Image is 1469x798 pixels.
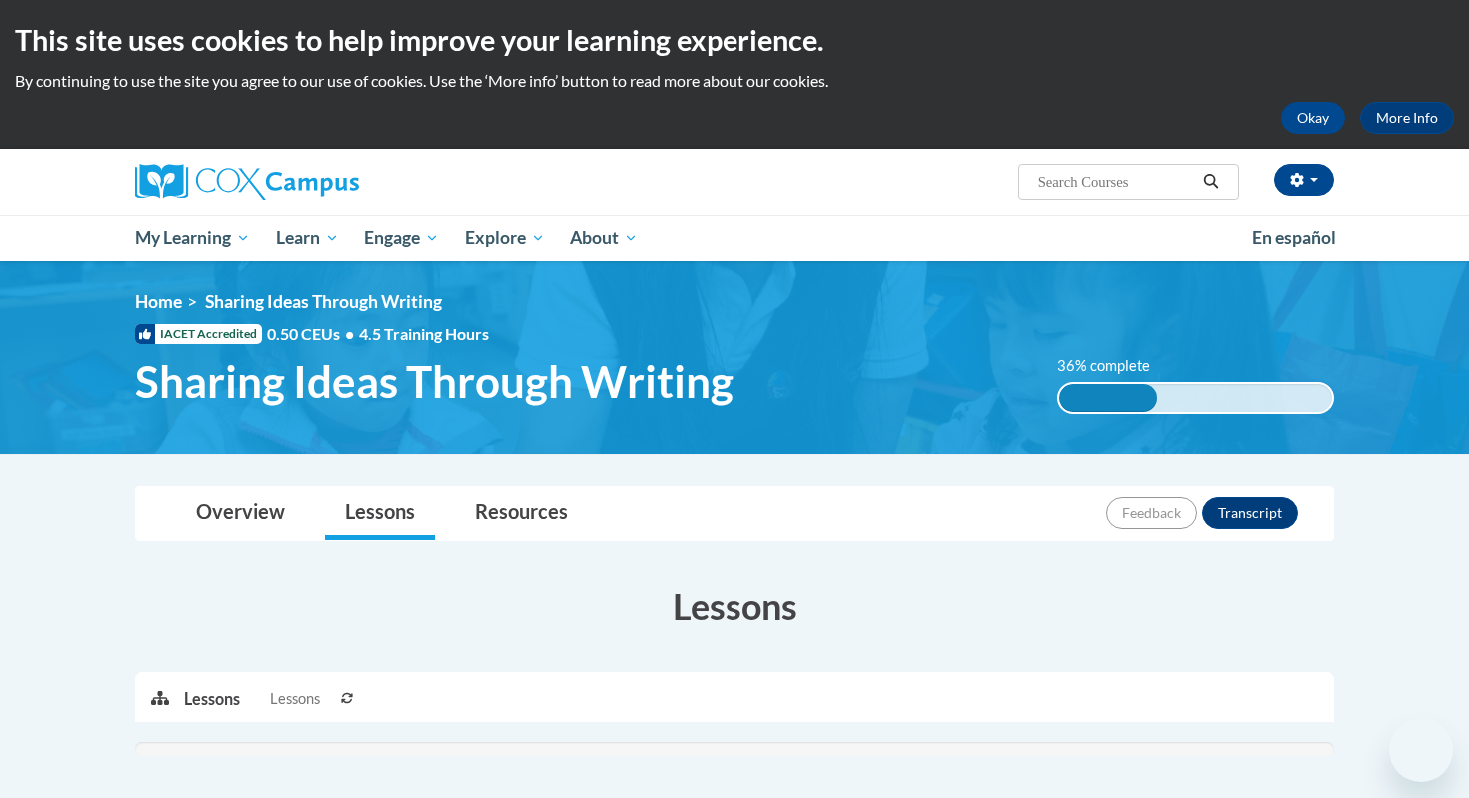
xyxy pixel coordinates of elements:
span: IACET Accredited [135,324,262,344]
a: More Info [1360,102,1454,134]
iframe: Button to launch messaging window [1389,718,1453,782]
button: Account Settings [1274,164,1334,196]
span: 4.5 Training Hours [359,324,489,343]
a: Learn [263,215,352,261]
button: Search [1196,170,1226,194]
span: My Learning [135,226,250,250]
p: Lessons [184,688,240,710]
a: My Learning [122,215,263,261]
a: En español [1239,217,1349,259]
a: Explore [452,215,558,261]
div: 36% complete [1059,384,1157,412]
span: Lessons [270,688,320,710]
span: Engage [364,226,439,250]
span: Sharing Ideas Through Writing [205,291,442,312]
span: About [570,226,638,250]
p: By continuing to use the site you agree to our use of cookies. Use the ‘More info’ button to read... [15,70,1454,92]
h3: Lessons [135,581,1334,631]
div: Main menu [105,215,1364,261]
span: 0.50 CEUs [267,323,359,345]
a: Cox Campus [135,164,515,200]
input: Search Courses [1036,170,1196,194]
span: Sharing Ideas Through Writing [135,355,734,408]
a: Resources [455,487,588,540]
a: Engage [351,215,452,261]
label: 36% complete [1057,355,1172,377]
span: Learn [276,226,339,250]
button: Okay [1281,102,1345,134]
span: Explore [465,226,545,250]
a: About [558,215,652,261]
span: En español [1252,227,1336,248]
a: Overview [176,487,305,540]
img: Cox Campus [135,164,359,200]
a: Lessons [325,487,435,540]
a: Home [135,291,182,312]
button: Transcript [1202,497,1298,529]
h2: This site uses cookies to help improve your learning experience. [15,20,1454,60]
button: Feedback [1106,497,1197,529]
span: • [345,324,354,343]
